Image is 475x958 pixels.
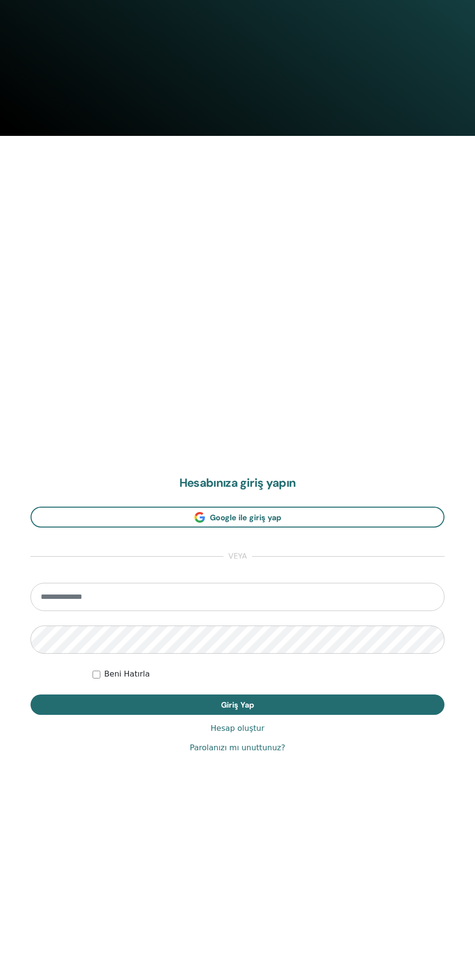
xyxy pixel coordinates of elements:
[31,694,444,715] button: Giriş Yap
[190,742,285,754] a: Parolanızı mı unuttunuz?
[31,507,444,528] a: Google ile giriş yap
[104,668,150,680] label: Beni Hatırla
[223,551,252,562] span: veya
[93,668,444,680] div: Keep me authenticated indefinitely or until I manually logout
[210,512,281,523] span: Google ile giriş yap
[221,700,254,710] span: Giriş Yap
[31,476,444,490] h2: Hesabınıza giriş yapın
[211,723,265,734] a: Hesap oluştur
